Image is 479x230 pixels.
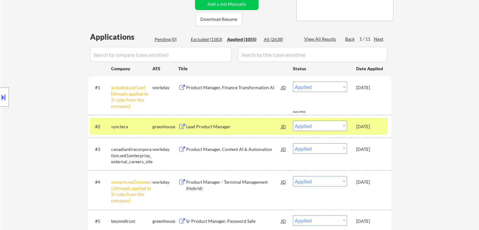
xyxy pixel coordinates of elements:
[356,66,384,72] div: Date Applied
[186,146,281,152] div: Product Manager, Content AI & Automation
[152,146,178,152] div: workday
[186,218,281,224] div: Sr Product Manager, Password Safe
[356,84,384,91] div: [DATE]
[95,179,106,185] div: #4
[264,36,295,43] div: All (2638)
[111,84,152,109] div: autodesk.wd1.ext [Already applied to 2+ jobs from this company]
[111,124,152,130] div: synctera
[152,218,178,224] div: greenhouse
[293,109,318,114] div: success
[281,82,287,93] div: JD
[186,124,281,130] div: Lead Product Manager
[196,12,242,26] button: Download Resume
[281,121,287,132] div: JD
[111,179,152,204] div: moneris.wd3.moneris [Already applied to 2+ jobs from this company]
[155,36,186,43] div: Pending (0)
[111,218,152,224] div: beyondtrust
[186,84,281,91] div: Product Manager, Finance Transformation AI
[152,124,178,130] div: greenhouse
[356,218,384,224] div: [DATE]
[345,36,355,42] div: Back
[152,179,178,185] div: workday
[356,179,384,185] div: [DATE]
[281,215,287,227] div: JD
[152,66,178,72] div: ATS
[293,63,347,74] div: Status
[238,47,387,62] input: Search by title (case sensitive)
[359,36,374,42] div: 1 / 11
[374,36,384,42] div: Next
[356,146,384,152] div: [DATE]
[152,84,178,91] div: workday
[95,218,106,224] div: #5
[178,66,287,72] div: Title
[304,36,338,42] div: View All Results
[90,47,232,62] input: Search by company (case sensitive)
[281,143,287,155] div: JD
[227,36,259,43] div: Applied (1055)
[111,146,152,165] div: canadiantirecorporation.wd3.enterprise_external_careers_site
[90,33,152,41] div: Applications
[191,36,222,43] div: Excluded (1583)
[111,66,152,72] div: Company
[186,179,281,191] div: Product Manager - Terminal Management (Hybrid)
[281,176,287,187] div: JD
[356,124,384,130] div: [DATE]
